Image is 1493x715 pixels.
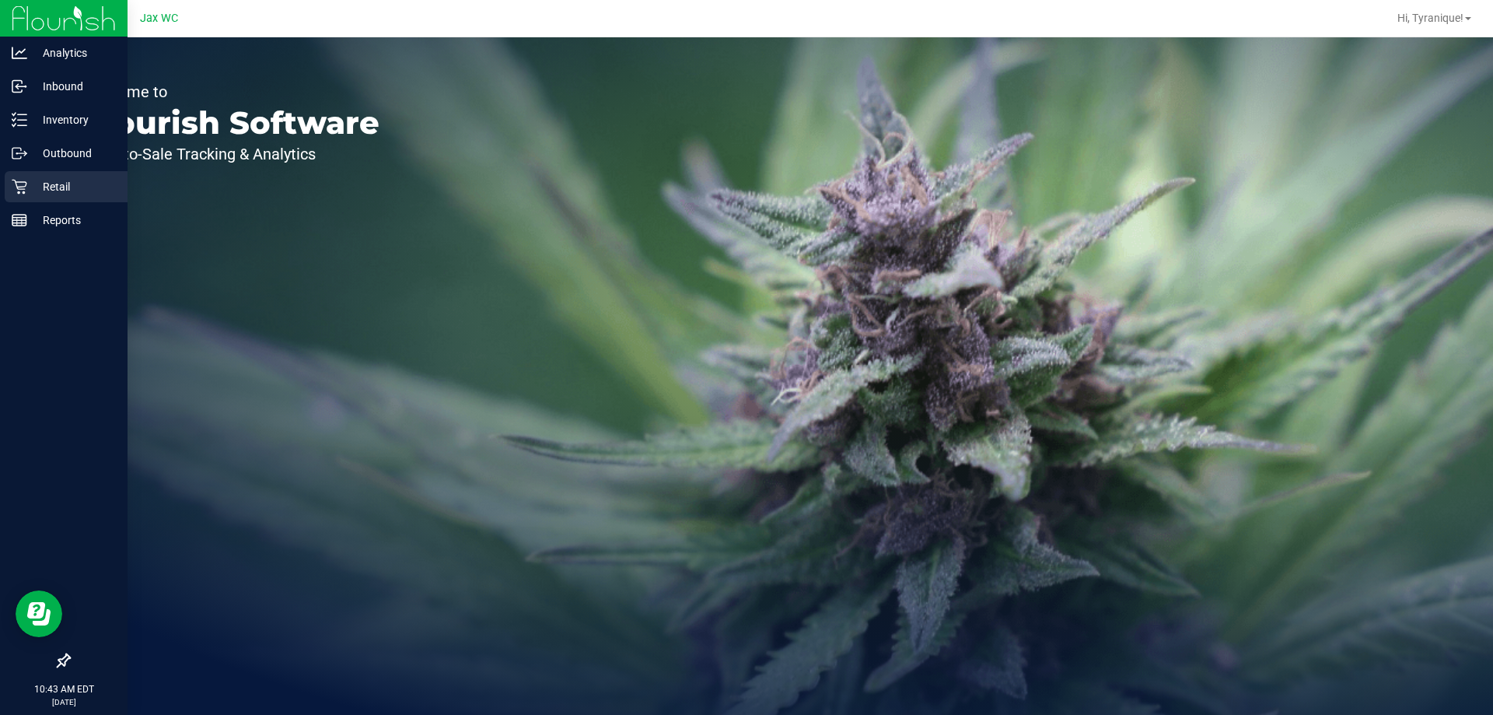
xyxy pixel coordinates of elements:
[27,77,121,96] p: Inbound
[84,146,379,162] p: Seed-to-Sale Tracking & Analytics
[27,177,121,196] p: Retail
[12,45,27,61] inline-svg: Analytics
[12,112,27,128] inline-svg: Inventory
[16,591,62,637] iframe: Resource center
[27,144,121,163] p: Outbound
[27,110,121,129] p: Inventory
[12,179,27,195] inline-svg: Retail
[1397,12,1463,24] span: Hi, Tyranique!
[27,44,121,62] p: Analytics
[84,107,379,138] p: Flourish Software
[140,12,178,25] span: Jax WC
[12,145,27,161] inline-svg: Outbound
[12,79,27,94] inline-svg: Inbound
[12,212,27,228] inline-svg: Reports
[7,682,121,696] p: 10:43 AM EDT
[27,211,121,230] p: Reports
[7,696,121,708] p: [DATE]
[84,84,379,100] p: Welcome to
